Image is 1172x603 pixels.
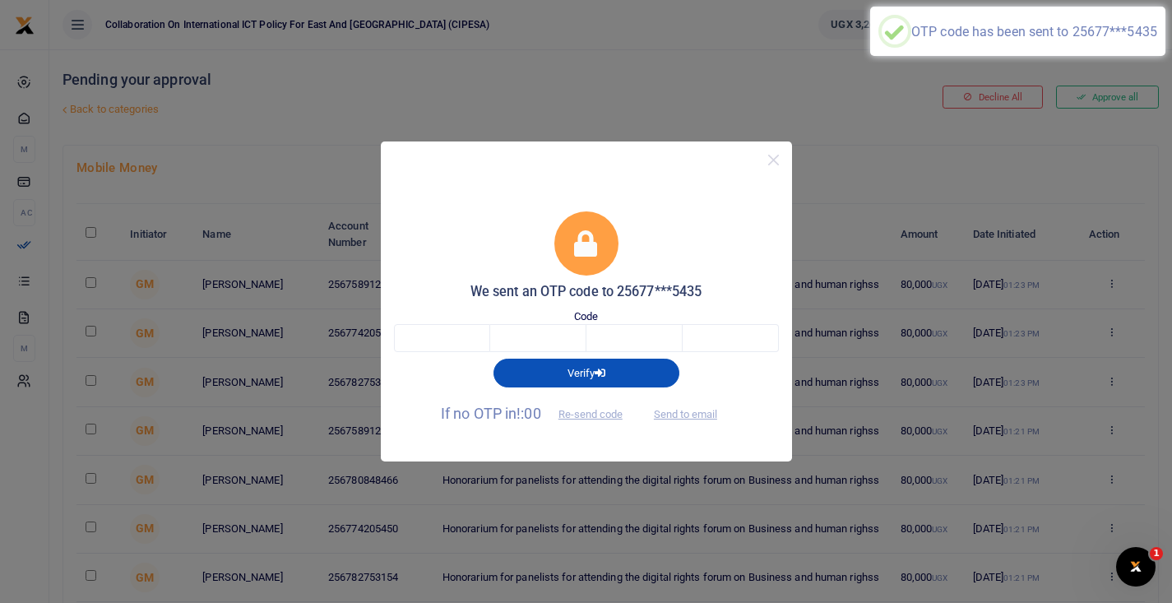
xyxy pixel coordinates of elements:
button: Verify [493,359,679,387]
iframe: Intercom live chat [1116,547,1156,587]
button: Close [762,148,785,172]
span: !:00 [517,405,540,422]
span: 1 [1150,547,1163,560]
span: If no OTP in [441,405,637,422]
div: OTP code has been sent to 25677***5435 [911,24,1157,39]
h5: We sent an OTP code to 25677***5435 [394,284,779,300]
label: Code [574,308,598,325]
